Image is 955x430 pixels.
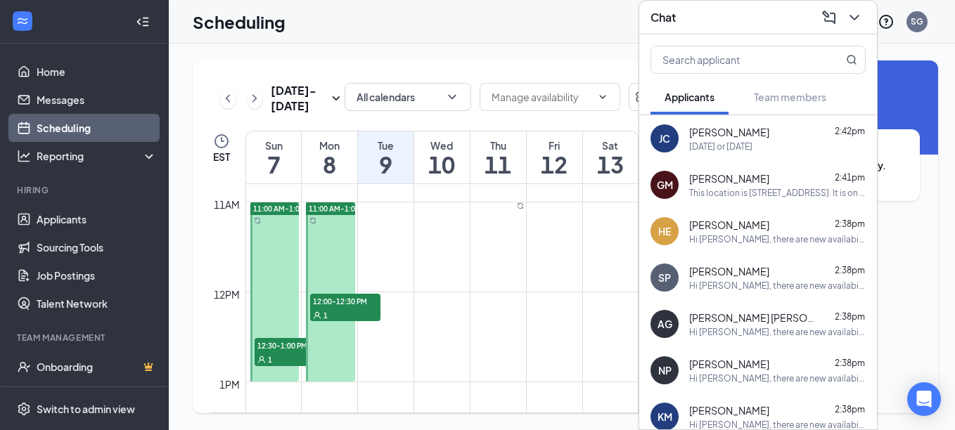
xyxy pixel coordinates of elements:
[689,233,866,245] div: Hi [PERSON_NAME], there are new availabilities for an interview. This is a reminder to schedule y...
[754,91,826,103] span: Team members
[470,152,526,176] h1: 11
[911,15,923,27] div: SG
[217,377,243,392] div: 1pm
[136,15,150,29] svg: Collapse
[527,138,582,152] div: Fri
[907,382,941,416] div: Open Intercom Messenger
[37,205,157,233] a: Applicants
[689,218,769,232] span: [PERSON_NAME]
[253,204,316,214] span: 11:00 AM-1:00 PM
[843,6,866,29] button: ChevronDown
[17,402,31,416] svg: Settings
[470,131,526,183] a: September 11, 2025
[629,83,657,114] a: Settings
[37,381,157,409] a: TeamCrown
[213,133,230,150] svg: Clock
[835,358,865,368] span: 2:38pm
[878,13,895,30] svg: QuestionInfo
[470,138,526,152] div: Thu
[414,152,470,176] h1: 10
[689,125,769,139] span: [PERSON_NAME]
[846,9,863,26] svg: ChevronDown
[246,152,301,176] h1: 7
[37,86,157,114] a: Messages
[254,217,261,224] svg: Sync
[835,311,865,322] span: 2:38pm
[17,332,154,344] div: Team Management
[445,90,459,104] svg: ChevronDown
[15,14,30,28] svg: WorkstreamLogo
[211,287,243,302] div: 12pm
[689,280,866,292] div: Hi [PERSON_NAME], there are new availabilities for an interview. This is a reminder to schedule y...
[665,91,714,103] span: Applicants
[492,89,591,105] input: Manage availability
[213,150,230,164] span: EST
[37,289,157,318] a: Talent Network
[37,149,158,163] div: Reporting
[358,138,414,152] div: Tue
[583,138,638,152] div: Sat
[527,131,582,183] a: September 12, 2025
[211,197,243,212] div: 11am
[414,138,470,152] div: Wed
[689,372,866,384] div: Hi [PERSON_NAME], there are new availabilities for an interview. This is a reminder to schedule y...
[689,311,816,325] span: [PERSON_NAME] [PERSON_NAME]
[328,90,345,107] svg: SmallChevronDown
[689,403,769,417] span: [PERSON_NAME]
[835,265,865,275] span: 2:38pm
[689,141,752,152] div: [DATE] or [DATE]
[689,357,769,371] span: [PERSON_NAME]
[650,10,676,25] h3: Chat
[658,410,672,424] div: KM
[657,178,673,192] div: GM
[247,88,262,109] button: ChevronRight
[583,131,638,183] a: September 13, 2025
[629,83,657,111] button: Settings
[818,6,840,29] button: ComposeMessage
[193,10,286,34] h1: Scheduling
[271,83,328,114] h3: [DATE] - [DATE]
[835,126,865,136] span: 2:42pm
[310,294,380,308] span: 12:00-12:30 PM
[37,233,157,261] a: Sourcing Tools
[583,152,638,176] h1: 13
[835,404,865,415] span: 2:38pm
[597,91,608,103] svg: ChevronDown
[835,172,865,183] span: 2:41pm
[517,202,524,209] svg: Sync
[658,271,671,285] div: SP
[37,114,157,142] a: Scheduling
[658,224,671,238] div: HE
[689,171,769,185] span: [PERSON_NAME]
[689,187,866,199] div: This location is [STREET_ADDRESS]. It is on route 1 next to [GEOGRAPHIC_DATA]
[248,90,262,107] svg: ChevronRight
[37,353,157,381] a: OnboardingCrown
[358,152,414,176] h1: 9
[302,138,357,152] div: Mon
[358,131,414,183] a: September 9, 2025
[302,152,357,176] h1: 8
[255,338,325,352] span: 12:30-1:00 PM
[313,311,321,320] svg: User
[473,202,517,222] span: 11:00 AM-1:00 PM
[658,363,672,377] div: NP
[17,184,154,196] div: Hiring
[37,261,157,289] a: Job Postings
[220,88,236,109] button: ChevronLeft
[821,9,838,26] svg: ComposeMessage
[527,152,582,176] h1: 12
[658,317,672,331] div: AG
[302,131,357,183] a: September 8, 2025
[689,264,769,278] span: [PERSON_NAME]
[37,58,157,86] a: Home
[634,89,651,105] svg: Settings
[17,149,31,163] svg: Analysis
[659,131,670,145] div: JC
[37,402,135,416] div: Switch to admin view
[246,131,301,183] a: September 7, 2025
[309,217,316,224] svg: Sync
[689,326,866,338] div: Hi [PERSON_NAME], there are new availabilities for an interview. This is a reminder to schedule y...
[651,46,818,73] input: Search applicant
[257,356,266,364] svg: User
[309,204,371,214] span: 11:00 AM-1:00 PM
